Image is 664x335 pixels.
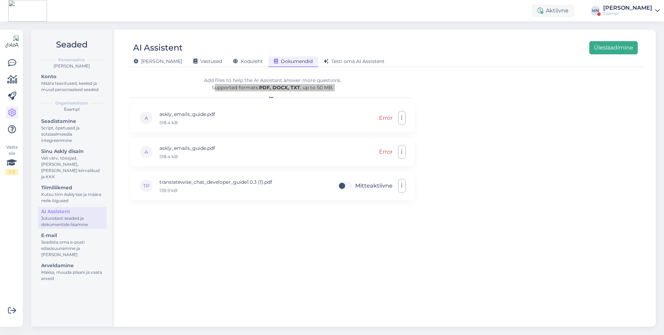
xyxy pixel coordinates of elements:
[37,38,107,51] h2: Seaded
[37,63,107,69] div: [PERSON_NAME]
[6,169,18,175] div: 1 / 3
[591,6,600,16] div: HN
[38,183,107,205] a: TiimiliikmedKutsu tiim Askly'sse ja määra neile õigused
[603,5,652,11] div: [PERSON_NAME]
[41,191,103,204] div: Kutsu tiim Askly'sse ja määra neile õigused
[131,77,414,91] div: Add files to help the AI Assistant answer more questions. Supported formats: , up to 50 MB.
[41,80,103,93] div: Määra teavitused, keeled ja muud personaalsed seaded
[139,145,153,159] div: A
[41,118,103,125] div: Seadistamine
[139,111,153,125] div: A
[41,148,103,155] div: Sinu Askly disain
[159,153,215,160] p: 518.4 kB
[41,155,103,180] div: Vali värv, tööajad, [PERSON_NAME], [PERSON_NAME] kiirvalikud ja KKK
[379,148,393,156] div: Error
[159,187,272,193] p: 139.9 kB
[41,262,103,269] div: Arveldamine
[55,100,88,106] b: Organisatsioon
[324,58,385,64] span: Testi oma AI Assistent
[133,41,183,54] div: AI Assistent
[58,57,85,63] b: Personaalne
[38,147,107,181] a: Sinu Askly disainVali värv, tööajad, [PERSON_NAME], [PERSON_NAME] kiirvalikud ja KKK
[41,73,103,80] div: Konto
[589,41,638,54] button: Üleslaadimine
[159,144,215,152] p: askly_emails_guide.pdf
[41,239,103,258] div: Seadista oma e-posti edasisuunamine ja [PERSON_NAME]
[41,215,103,228] div: Juturoboti seaded ja dokumentide lisamine
[6,144,18,175] div: Vaata siia
[38,231,107,259] a: E-mailSeadista oma e-posti edasisuunamine ja [PERSON_NAME]
[355,180,393,191] label: Mitteaktiivne
[38,117,107,145] a: SeadistamineScript, õpetused ja sotsiaalmeedia integreerimine
[41,269,103,282] div: Maksa, muuda plaani ja vaata arveid
[37,106,107,112] div: Exampl
[233,58,263,64] span: Koduleht
[139,179,153,193] div: TP
[38,207,107,229] a: AI AssistentJuturoboti seaded ja dokumentide lisamine
[159,119,215,126] p: 518.4 kB
[274,58,313,64] span: Dokumendid
[6,35,19,48] img: Askly Logo
[41,232,103,239] div: E-mail
[603,11,652,16] div: Exampl
[133,58,182,64] span: [PERSON_NAME]
[41,208,103,215] div: AI Assistent
[379,114,393,122] div: Error
[259,84,300,91] b: PDF, DOCX, TXT
[159,110,215,118] p: askly_emails_guide.pdf
[38,261,107,283] a: ArveldamineMaksa, muuda plaani ja vaata arveid
[532,4,574,17] div: Aktiivne
[159,178,272,186] p: translatewise_chat_developer_guide1.0.3 (1).pdf
[38,72,107,94] a: KontoMäära teavitused, keeled ja muud personaalsed seaded
[41,184,103,191] div: Tiimiliikmed
[193,58,222,64] span: Vastused
[41,125,103,144] div: Script, õpetused ja sotsiaalmeedia integreerimine
[603,5,660,16] a: [PERSON_NAME]Exampl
